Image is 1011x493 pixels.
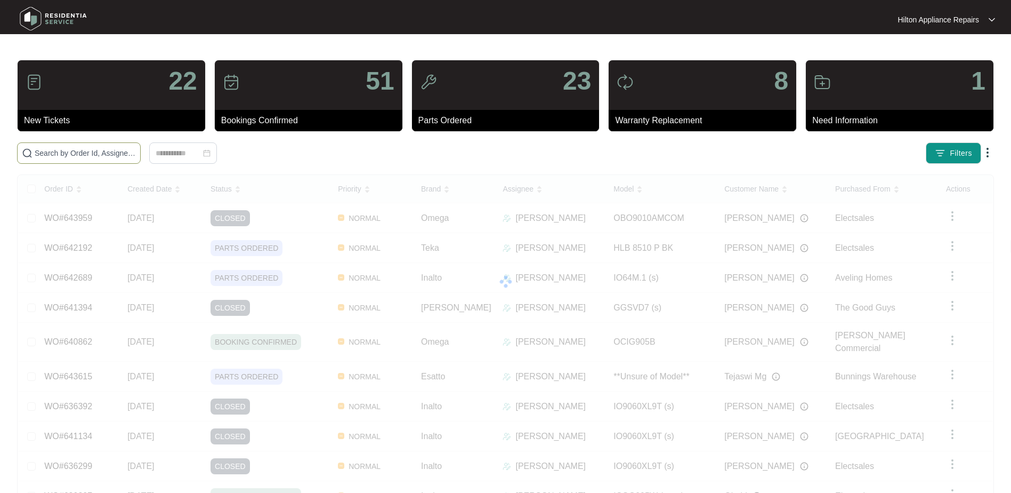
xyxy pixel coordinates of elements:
img: dropdown arrow [989,17,995,22]
p: Parts Ordered [418,114,600,127]
img: residentia service logo [16,3,91,35]
span: Filters [950,148,972,159]
img: search-icon [22,148,33,158]
p: Bookings Confirmed [221,114,402,127]
p: Warranty Replacement [615,114,796,127]
button: filter iconFilters [926,142,981,164]
img: icon [223,74,240,91]
img: icon [420,74,437,91]
p: Hilton Appliance Repairs [897,14,979,25]
img: dropdown arrow [981,146,994,159]
p: 8 [774,68,788,94]
img: icon [617,74,634,91]
p: Need Information [812,114,993,127]
img: icon [814,74,831,91]
img: icon [26,74,43,91]
input: Search by Order Id, Assignee Name, Customer Name, Brand and Model [35,147,136,159]
img: filter icon [935,148,945,158]
p: 23 [563,68,591,94]
p: 51 [366,68,394,94]
p: 22 [168,68,197,94]
p: 1 [971,68,985,94]
p: New Tickets [24,114,205,127]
